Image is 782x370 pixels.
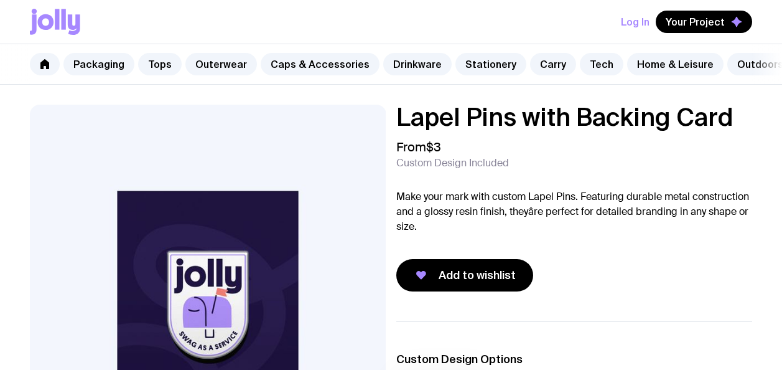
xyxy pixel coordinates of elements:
a: Outerwear [185,53,257,75]
button: Your Project [656,11,752,33]
a: Tech [580,53,623,75]
a: Drinkware [383,53,452,75]
a: Stationery [455,53,526,75]
button: Add to wishlist [396,259,533,292]
a: Home & Leisure [627,53,724,75]
p: Make your mark with custom Lapel Pins. Featuring durable metal construction and a glossy resin fi... [396,189,753,234]
a: Caps & Accessories [261,53,379,75]
span: Add to wishlist [439,268,516,283]
span: Your Project [666,16,725,28]
span: From [396,140,441,154]
a: Carry [530,53,576,75]
h3: Custom Design Options [396,352,753,367]
span: Custom Design Included [396,157,509,169]
span: $3 [426,139,441,155]
a: Packaging [63,53,134,75]
h1: Lapel Pins with Backing Card [396,105,753,130]
button: Log In [621,11,649,33]
a: Tops [138,53,182,75]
